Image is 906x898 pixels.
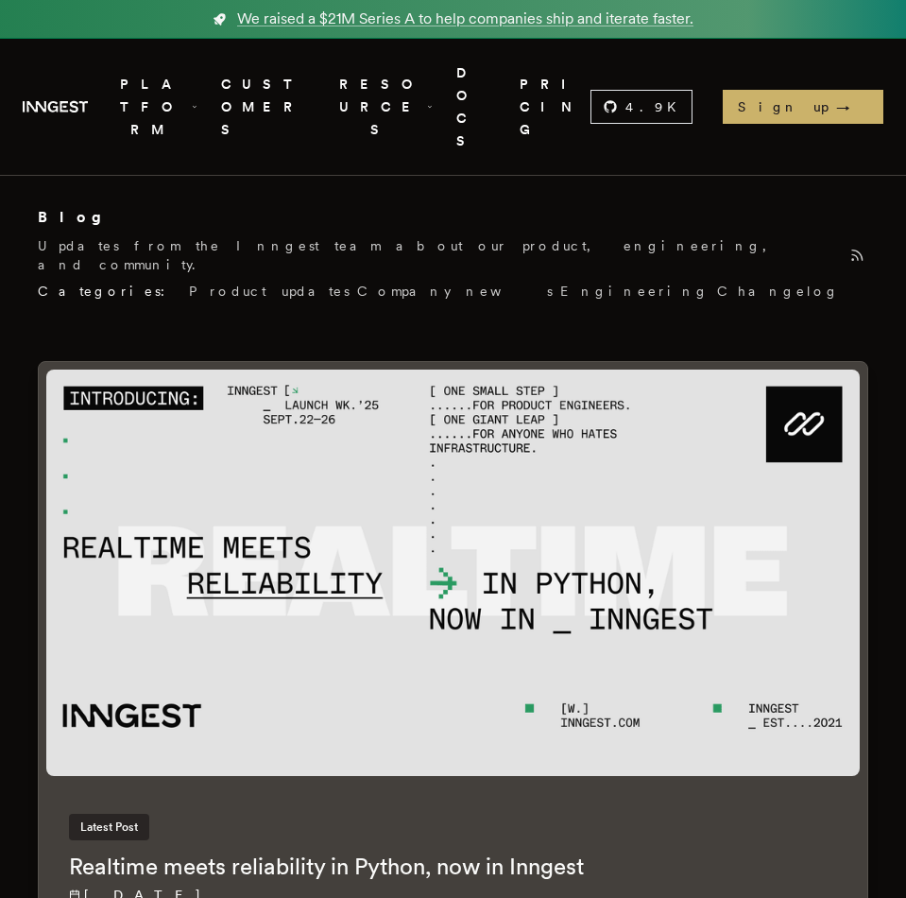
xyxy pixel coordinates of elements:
[38,282,181,301] span: Categories:
[836,97,868,116] span: →
[456,61,497,152] a: DOCS
[717,282,840,301] a: Changelog
[189,282,350,301] a: Product updates
[357,282,553,301] a: Company news
[723,90,883,124] a: Sign up
[69,814,149,840] span: Latest Post
[335,73,434,142] span: RESOURCES
[111,61,198,152] button: PLATFORM
[69,852,837,882] h2: Realtime meets reliability in Python, now in Inngest
[221,61,313,152] a: CUSTOMERS
[38,236,839,274] p: Updates from the Inngest team about our product, engineering, and community.
[237,8,693,30] span: We raised a $21M Series A to help companies ship and iterate faster.
[38,206,131,229] h2: Blog
[520,61,590,152] a: PRICING
[46,370,860,776] img: Featured image for Realtime meets reliability in Python, now in Inngest blog post
[335,61,434,152] button: RESOURCES
[625,97,688,116] span: 4.9 K
[111,73,198,142] span: PLATFORM
[560,282,709,301] a: Engineering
